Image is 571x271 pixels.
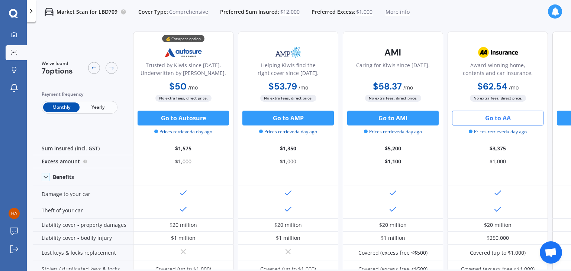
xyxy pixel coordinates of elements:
[33,245,133,261] div: Lost keys & locks replacement
[80,102,116,112] span: Yearly
[138,8,168,16] span: Cover Type:
[188,84,198,91] span: / mo
[42,60,73,67] span: We've found
[238,155,338,168] div: $1,000
[33,232,133,245] div: Liability cover - bodily injury
[33,142,133,155] div: Sum insured (incl. GST)
[242,111,334,125] button: Go to AMP
[385,8,410,16] span: More info
[509,84,519,91] span: / mo
[133,142,233,155] div: $1,575
[299,84,308,91] span: / mo
[33,155,133,168] div: Excess amount
[139,61,227,80] div: Trusted by Kiwis since [DATE]. Underwritten by [PERSON_NAME].
[484,221,512,229] div: $20 million
[170,221,197,229] div: $20 million
[171,234,196,242] div: $1 million
[276,234,300,242] div: $1 million
[381,234,405,242] div: $1 million
[33,186,133,202] div: Damage to your car
[477,81,507,92] b: $62.54
[169,8,208,16] span: Comprehensive
[368,43,417,62] img: AMI-text-1.webp
[448,155,548,168] div: $1,000
[540,241,562,264] a: Open chat
[365,95,421,102] span: No extra fees, direct price.
[155,95,212,102] span: No extra fees, direct price.
[373,81,402,92] b: $58.37
[343,155,443,168] div: $1,100
[169,81,187,92] b: $50
[356,8,372,16] span: $1,000
[259,128,317,135] span: Prices retrieved a day ago
[220,8,279,16] span: Preferred Sum Insured:
[268,81,297,92] b: $53.79
[347,111,439,125] button: Go to AMI
[274,221,302,229] div: $20 million
[154,128,212,135] span: Prices retrieved a day ago
[138,111,229,125] button: Go to Autosure
[452,111,543,125] button: Go to AA
[343,142,443,155] div: $5,200
[42,66,73,76] span: 7 options
[280,8,300,16] span: $12,000
[312,8,355,16] span: Preferred Excess:
[43,102,80,112] span: Monthly
[448,142,548,155] div: $3,375
[264,43,313,62] img: AMP.webp
[469,128,527,135] span: Prices retrieved a day ago
[45,7,54,16] img: car.f15378c7a67c060ca3f3.svg
[358,249,428,257] div: Covered (excess free <$500)
[238,142,338,155] div: $1,350
[473,43,522,62] img: AA.webp
[244,61,332,80] div: Helping Kiwis find the right cover since [DATE].
[379,221,407,229] div: $20 million
[364,128,422,135] span: Prices retrieved a day ago
[57,8,117,16] p: Market Scan for LBD709
[53,174,74,180] div: Benefits
[260,95,316,102] span: No extra fees, direct price.
[33,219,133,232] div: Liability cover - property damages
[403,84,413,91] span: / mo
[9,208,20,219] img: 5c3eb54084528e7aad3cfb73f0af8b58
[454,61,542,80] div: Award-winning home, contents and car insurance.
[133,155,233,168] div: $1,000
[159,43,208,62] img: Autosure.webp
[356,61,430,80] div: Caring for Kiwis since [DATE].
[33,202,133,219] div: Theft of your car
[470,249,526,257] div: Covered (up to $1,000)
[487,234,509,242] div: $250,000
[470,95,526,102] span: No extra fees, direct price.
[42,91,117,98] div: Payment frequency
[162,35,204,42] div: 💰 Cheapest option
